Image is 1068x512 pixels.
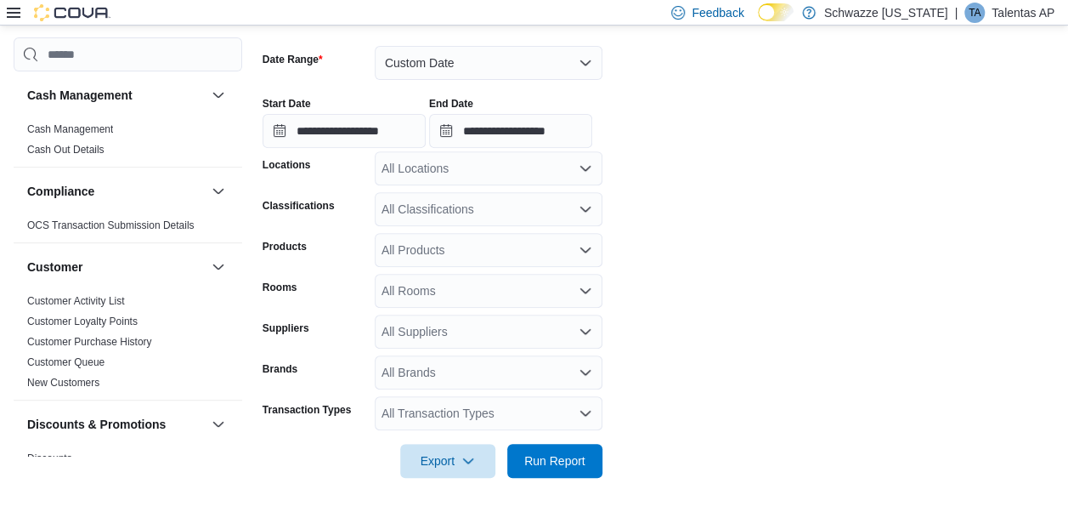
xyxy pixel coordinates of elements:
[964,3,985,23] div: Talentas AP
[27,143,105,156] span: Cash Out Details
[263,362,297,376] label: Brands
[27,295,125,307] a: Customer Activity List
[692,4,743,21] span: Feedback
[27,219,195,231] a: OCS Transaction Submission Details
[27,122,113,136] span: Cash Management
[208,181,229,202] button: Compliance
[758,3,794,21] input: Dark Mode
[27,259,205,276] button: Customer
[27,316,138,327] a: Customer Loyalty Points
[27,452,72,465] span: Discounts
[263,97,311,111] label: Start Date
[27,315,138,328] span: Customer Loyalty Points
[263,403,351,417] label: Transaction Types
[429,97,473,111] label: End Date
[27,87,205,104] button: Cash Management
[579,202,592,216] button: Open list of options
[27,294,125,308] span: Customer Activity List
[208,257,229,277] button: Customer
[263,240,307,253] label: Products
[27,123,113,135] a: Cash Management
[263,199,335,213] label: Classifications
[27,87,133,104] h3: Cash Management
[824,3,948,23] p: Schwazze [US_STATE]
[34,4,110,21] img: Cova
[263,281,297,294] label: Rooms
[14,291,242,400] div: Customer
[208,414,229,435] button: Discounts & Promotions
[208,85,229,105] button: Cash Management
[27,144,105,156] a: Cash Out Details
[758,21,759,22] span: Dark Mode
[992,3,1054,23] p: Talentas AP
[27,377,99,389] a: New Customers
[27,452,72,464] a: Discounts
[524,452,585,469] span: Run Report
[579,366,592,379] button: Open list of options
[507,444,602,478] button: Run Report
[14,119,242,167] div: Cash Management
[27,376,99,390] span: New Customers
[27,416,205,433] button: Discounts & Promotions
[579,162,592,175] button: Open list of options
[27,259,82,276] h3: Customer
[263,321,309,335] label: Suppliers
[579,325,592,338] button: Open list of options
[27,183,94,200] h3: Compliance
[14,215,242,242] div: Compliance
[263,114,426,148] input: Press the down key to open a popover containing a calendar.
[969,3,980,23] span: TA
[27,335,152,349] span: Customer Purchase History
[579,284,592,298] button: Open list of options
[579,407,592,420] button: Open list of options
[27,356,105,368] a: Customer Queue
[579,243,592,257] button: Open list of options
[27,356,105,369] span: Customer Queue
[375,46,602,80] button: Custom Date
[400,444,495,478] button: Export
[954,3,958,23] p: |
[410,444,485,478] span: Export
[263,158,311,172] label: Locations
[27,416,166,433] h3: Discounts & Promotions
[429,114,592,148] input: Press the down key to open a popover containing a calendar.
[27,219,195,232] span: OCS Transaction Submission Details
[263,53,323,66] label: Date Range
[27,183,205,200] button: Compliance
[27,336,152,348] a: Customer Purchase History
